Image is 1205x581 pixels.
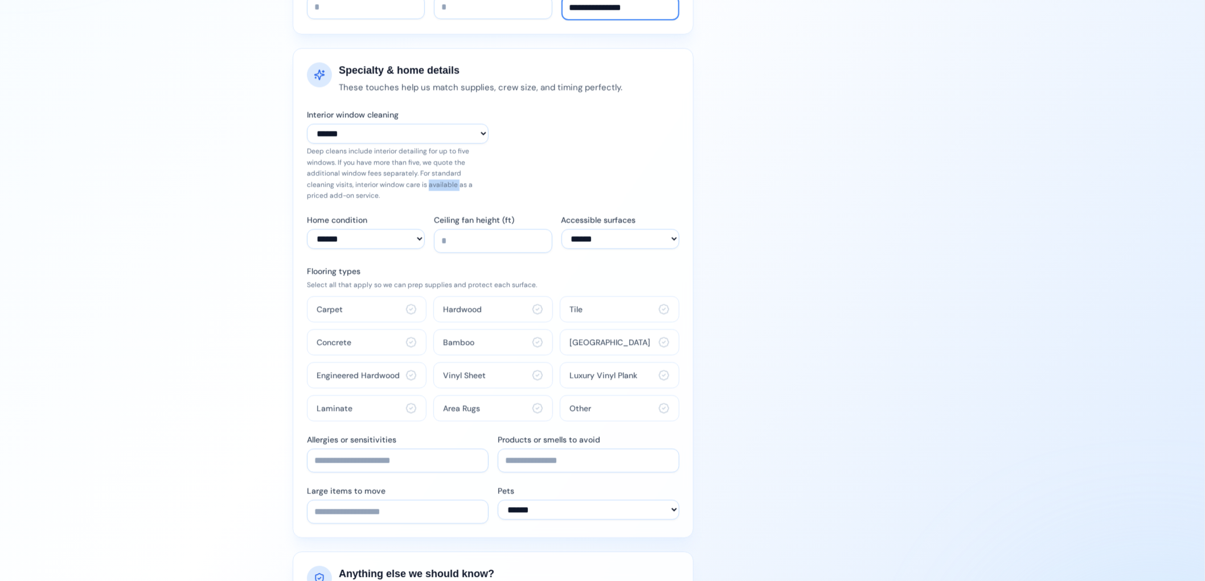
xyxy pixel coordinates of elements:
[561,215,636,225] label: Accessible surfaces
[443,336,474,348] span: Bamboo
[317,369,400,381] span: Engineered Hardwood
[307,109,399,120] label: Interior window cleaning
[433,395,553,421] button: Area Rugs
[498,485,514,496] label: Pets
[433,329,553,355] button: Bamboo
[339,80,679,94] p: These touches help us match supplies, crew size, and timing perfectly.
[569,303,583,315] span: Tile
[307,280,679,289] p: Select all that apply so we can prep supplies and protect each surface.
[317,336,351,348] span: Concrete
[498,434,600,444] label: Products or smells to avoid
[307,146,489,201] p: Deep cleans include interior detailing for up to five windows. If you have more than five, we quo...
[307,266,360,276] label: Flooring types
[433,362,553,388] button: Vinyl Sheet
[433,296,553,322] button: Hardwood
[560,362,679,388] button: Luxury Vinyl Plank
[307,362,427,388] button: Engineered Hardwood
[307,395,427,421] button: Laminate
[560,329,679,355] button: [GEOGRAPHIC_DATA]
[560,395,679,421] button: Other
[569,369,637,381] span: Luxury Vinyl Plank
[434,215,514,225] label: Ceiling fan height (ft)
[307,215,367,225] label: Home condition
[569,336,650,348] span: [GEOGRAPHIC_DATA]
[317,303,343,315] span: Carpet
[560,296,679,322] button: Tile
[569,402,591,414] span: Other
[443,402,480,414] span: Area Rugs
[443,369,486,381] span: Vinyl Sheet
[307,329,427,355] button: Concrete
[339,62,679,78] h2: Specialty & home details
[307,434,396,444] label: Allergies or sensitivities
[307,485,386,496] label: Large items to move
[443,303,482,315] span: Hardwood
[307,296,427,322] button: Carpet
[317,402,353,414] span: Laminate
